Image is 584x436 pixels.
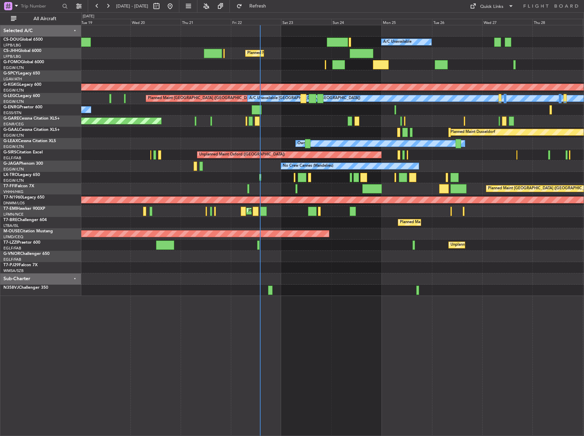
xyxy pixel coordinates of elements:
[181,19,231,25] div: Thu 21
[3,223,19,228] a: LTBA/ISL
[3,38,19,42] span: CS-DOU
[3,218,17,222] span: T7-BRE
[83,14,94,19] div: [DATE]
[3,128,19,132] span: G-GAAL
[3,162,19,166] span: G-JAGA
[450,240,563,250] div: Unplanned Maint [GEOGRAPHIC_DATA] ([GEOGRAPHIC_DATA])
[3,105,42,109] a: G-ENRGPraetor 600
[3,286,19,290] span: N358VJ
[3,155,21,161] a: EGLF/FAB
[3,122,24,127] a: EGNR/CEG
[3,49,18,53] span: CS-JHH
[3,207,17,211] span: T7-EMI
[3,173,40,177] a: LX-TROLegacy 650
[297,138,309,149] div: Owner
[3,83,41,87] a: G-KGKGLegacy 600
[3,150,43,154] a: G-SIRSCitation Excel
[233,1,274,12] button: Refresh
[3,94,18,98] span: G-LEGC
[3,150,16,154] span: G-SIRS
[3,241,40,245] a: T7-LZZIPraetor 600
[3,195,44,200] a: T7-N1960Legacy 650
[3,201,25,206] a: DNMM/LOS
[467,1,517,12] button: Quick Links
[249,93,360,104] div: A/C Unavailable [GEOGRAPHIC_DATA] ([GEOGRAPHIC_DATA])
[432,19,482,25] div: Tue 26
[3,105,19,109] span: G-ENRG
[482,19,532,25] div: Wed 27
[3,133,24,138] a: EGGW/LTN
[383,37,412,47] div: A/C Unavailable
[3,257,21,262] a: EGLF/FAB
[80,19,130,25] div: Tue 19
[3,195,23,200] span: T7-N1960
[8,13,74,24] button: All Aircraft
[3,184,34,188] a: T7-FFIFalcon 7X
[3,252,50,256] a: G-VNORChallenger 650
[3,162,43,166] a: G-JAGAPhenom 300
[3,212,24,217] a: LFMN/NCE
[331,19,381,25] div: Sun 24
[3,144,24,149] a: EGGW/LTN
[244,4,272,9] span: Refresh
[3,38,43,42] a: CS-DOUGlobal 6500
[3,241,17,245] span: T7-LZZI
[3,128,60,132] a: G-GAALCessna Citation XLS+
[281,19,331,25] div: Sat 23
[3,94,40,98] a: G-LEGCLegacy 600
[3,139,18,143] span: G-LEAX
[283,161,333,171] div: No Crew Cannes (Mandelieu)
[3,99,24,104] a: EGGW/LTN
[248,206,288,216] div: Planned Maint Chester
[148,93,255,104] div: Planned Maint [GEOGRAPHIC_DATA] ([GEOGRAPHIC_DATA])
[199,150,285,160] div: Unplanned Maint Oxford ([GEOGRAPHIC_DATA])
[400,217,482,228] div: Planned Maint Warsaw ([GEOGRAPHIC_DATA])
[3,263,38,267] a: T7-PJ29Falcon 7X
[3,60,44,64] a: G-FOMOGlobal 6000
[3,234,23,240] a: LFMD/CEQ
[3,178,24,183] a: EGGW/LTN
[3,65,24,70] a: EGGW/LTN
[3,71,18,76] span: G-SPCY
[3,77,22,82] a: LGAV/ATH
[450,127,495,137] div: Planned Maint Dusseldorf
[130,19,181,25] div: Wed 20
[116,3,148,9] span: [DATE] - [DATE]
[3,117,60,121] a: G-GARECessna Citation XLS+
[3,268,24,273] a: WMSA/SZB
[3,184,15,188] span: T7-FFI
[480,3,503,10] div: Quick Links
[3,246,21,251] a: EGLF/FAB
[3,173,18,177] span: LX-TRO
[381,19,432,25] div: Mon 25
[3,263,19,267] span: T7-PJ29
[3,218,47,222] a: T7-BREChallenger 604
[532,19,583,25] div: Thu 28
[3,54,21,59] a: LFPB/LBG
[18,16,72,21] span: All Aircraft
[3,43,21,48] a: LFPB/LBG
[247,48,355,58] div: Planned Maint [GEOGRAPHIC_DATA] ([GEOGRAPHIC_DATA])
[3,49,41,53] a: CS-JHHGlobal 6000
[3,286,48,290] a: N358VJChallenger 350
[3,110,22,115] a: EGSS/STN
[3,229,53,233] a: M-OUSECitation Mustang
[3,167,24,172] a: EGGW/LTN
[3,207,45,211] a: T7-EMIHawker 900XP
[3,71,40,76] a: G-SPCYLegacy 650
[3,88,24,93] a: EGGW/LTN
[21,1,60,11] input: Trip Number
[3,117,19,121] span: G-GARE
[3,189,24,194] a: VHHH/HKG
[3,139,56,143] a: G-LEAXCessna Citation XLS
[3,252,20,256] span: G-VNOR
[3,229,20,233] span: M-OUSE
[231,19,281,25] div: Fri 22
[3,83,19,87] span: G-KGKG
[3,60,21,64] span: G-FOMO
